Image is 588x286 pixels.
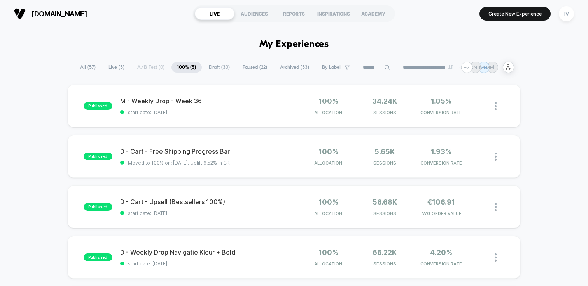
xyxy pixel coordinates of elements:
[12,7,89,20] button: [DOMAIN_NAME]
[318,97,338,105] span: 100%
[415,160,467,166] span: CONVERSION RATE
[359,110,411,115] span: Sessions
[120,261,294,267] span: start date: [DATE]
[430,248,452,257] span: 4.20%
[359,160,411,166] span: Sessions
[237,62,273,73] span: Paused ( 22 )
[120,248,294,256] span: D - Weekly Drop Navigatie Kleur + Bold
[495,153,497,161] img: close
[461,62,472,73] div: + 2
[415,110,467,115] span: CONVERSION RATE
[373,198,397,206] span: 56.68k
[128,160,230,166] span: Moved to 100% on: [DATE] . Uplift: 6.52% in CR
[372,97,397,105] span: 34.24k
[314,211,342,216] span: Allocation
[74,62,101,73] span: All ( 57 )
[314,7,353,20] div: INSPIRATIONS
[427,198,455,206] span: €106.91
[84,153,112,160] span: published
[120,147,294,155] span: D - Cart - Free Shipping Progress Bar
[84,203,112,211] span: published
[120,198,294,206] span: D - Cart - Upsell (Bestsellers 100%)
[84,102,112,110] span: published
[373,248,397,257] span: 66.22k
[495,253,497,262] img: close
[479,7,551,21] button: Create New Experience
[259,39,329,50] h1: My Experiences
[456,64,494,70] p: [PERSON_NAME]
[14,8,26,19] img: Visually logo
[314,110,342,115] span: Allocation
[415,261,467,267] span: CONVERSION RATE
[495,102,497,110] img: close
[448,65,453,69] img: end
[495,203,497,211] img: close
[374,147,395,156] span: 5.65k
[431,147,451,156] span: 1.93%
[318,198,338,206] span: 100%
[556,6,576,22] button: IV
[120,210,294,216] span: start date: [DATE]
[203,62,236,73] span: Draft ( 30 )
[314,261,342,267] span: Allocation
[84,253,112,261] span: published
[120,97,294,105] span: M - Weekly Drop - Week 36
[431,97,451,105] span: 1.05%
[274,62,315,73] span: Archived ( 53 )
[318,248,338,257] span: 100%
[31,10,87,18] span: [DOMAIN_NAME]
[234,7,274,20] div: AUDIENCES
[318,147,338,156] span: 100%
[314,160,342,166] span: Allocation
[415,211,467,216] span: AVG ORDER VALUE
[322,64,341,70] span: By Label
[120,109,294,115] span: start date: [DATE]
[195,7,234,20] div: LIVE
[103,62,130,73] span: Live ( 5 )
[353,7,393,20] div: ACADEMY
[559,6,574,21] div: IV
[359,211,411,216] span: Sessions
[274,7,314,20] div: REPORTS
[171,62,202,73] span: 100% ( 5 )
[359,261,411,267] span: Sessions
